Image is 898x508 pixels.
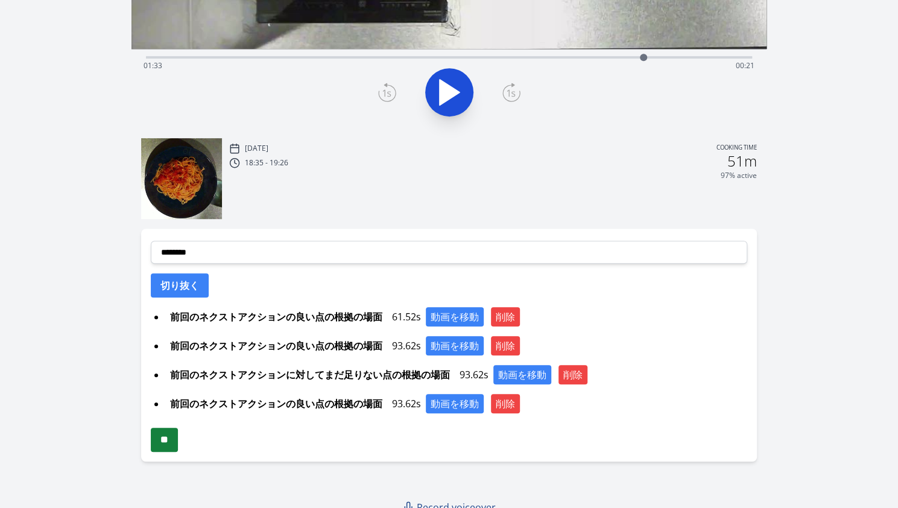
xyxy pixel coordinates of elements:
[426,336,484,355] button: 動画を移動
[165,394,747,413] div: 93.62s
[245,144,268,153] p: [DATE]
[493,365,551,384] button: 動画を移動
[736,60,754,71] span: 00:21
[558,365,587,384] button: 削除
[165,336,747,355] div: 93.62s
[491,336,520,355] button: 削除
[165,365,747,384] div: 93.62s
[165,336,387,355] span: 前回のネクストアクションの良い点の根拠の場面
[721,171,757,180] p: 97% active
[144,60,162,71] span: 01:33
[165,365,455,384] span: 前回のネクストアクションに対してまだ足りない点の根拠の場面
[141,138,222,219] img: 250810093609_thumb.jpeg
[426,307,484,326] button: 動画を移動
[727,154,757,168] h2: 51m
[165,394,387,413] span: 前回のネクストアクションの良い点の根拠の場面
[426,394,484,413] button: 動画を移動
[491,394,520,413] button: 削除
[165,307,387,326] span: 前回のネクストアクションの良い点の根拠の場面
[165,307,747,326] div: 61.52s
[245,158,288,168] p: 18:35 - 19:26
[151,273,209,297] button: 切り抜く
[716,143,757,154] p: Cooking time
[491,307,520,326] button: 削除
